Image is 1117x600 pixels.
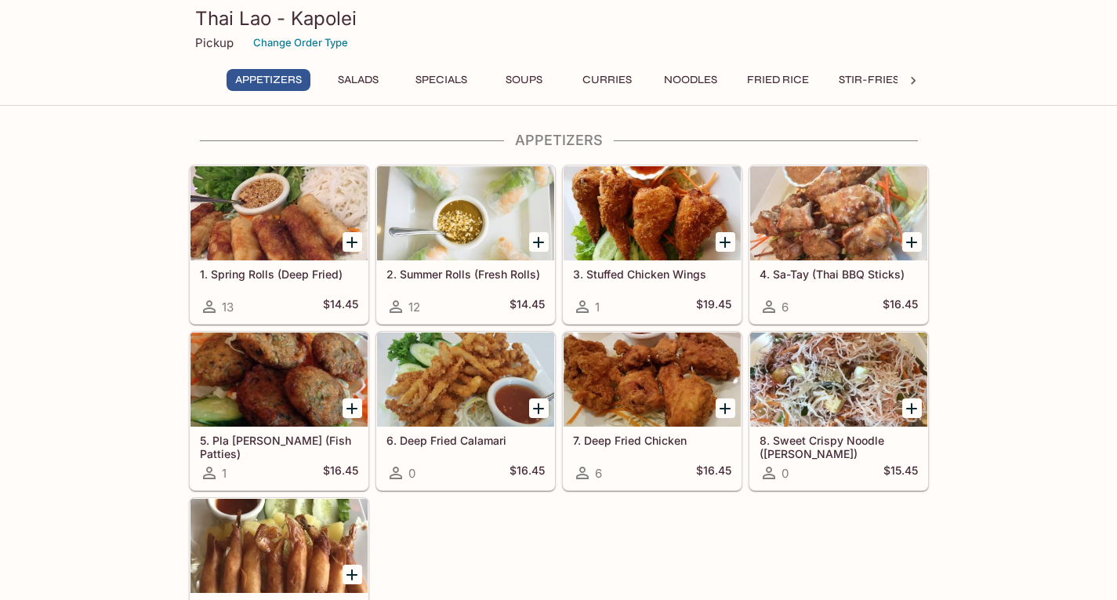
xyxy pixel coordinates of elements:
h5: $16.45 [510,464,545,482]
button: Fried Rice [738,69,818,91]
p: Pickup [195,35,234,50]
button: Stir-Fries [830,69,908,91]
button: Add 9. Kung Tod [343,565,362,584]
a: 8. Sweet Crispy Noodle ([PERSON_NAME])0$15.45 [749,332,928,490]
h5: $14.45 [323,297,358,316]
span: 0 [408,466,415,481]
button: Specials [406,69,477,91]
a: 4. Sa-Tay (Thai BBQ Sticks)6$16.45 [749,165,928,324]
button: Add 5. Pla Tod Mun (Fish Patties) [343,398,362,418]
h5: $16.45 [883,297,918,316]
span: 13 [222,300,234,315]
a: 5. Pla [PERSON_NAME] (Fish Patties)1$16.45 [190,332,368,490]
button: Add 3. Stuffed Chicken Wings [716,232,735,252]
a: 6. Deep Fried Calamari0$16.45 [376,332,555,490]
button: Add 6. Deep Fried Calamari [529,398,549,418]
button: Add 8. Sweet Crispy Noodle (Mee-Krob) [902,398,922,418]
h5: 6. Deep Fried Calamari [386,434,545,447]
h5: $16.45 [323,464,358,482]
h5: $15.45 [883,464,918,482]
h5: $19.45 [696,297,731,316]
div: 2. Summer Rolls (Fresh Rolls) [377,166,554,260]
button: Add 2. Summer Rolls (Fresh Rolls) [529,232,549,252]
h5: $14.45 [510,297,545,316]
h5: 3. Stuffed Chicken Wings [573,267,731,281]
div: 6. Deep Fried Calamari [377,333,554,427]
button: Add 7. Deep Fried Chicken [716,398,735,418]
button: Add 1. Spring Rolls (Deep Fried) [343,232,362,252]
button: Curries [572,69,643,91]
span: 1 [595,300,600,315]
div: 5. Pla Tod Mun (Fish Patties) [190,333,368,427]
button: Add 4. Sa-Tay (Thai BBQ Sticks) [902,232,922,252]
h5: 4. Sa-Tay (Thai BBQ Sticks) [760,267,918,281]
span: 6 [595,466,602,481]
a: 1. Spring Rolls (Deep Fried)13$14.45 [190,165,368,324]
h3: Thai Lao - Kapolei [195,6,923,31]
a: 7. Deep Fried Chicken6$16.45 [563,332,742,490]
button: Change Order Type [246,31,355,55]
div: 8. Sweet Crispy Noodle (Mee-Krob) [750,333,927,427]
span: 12 [408,300,420,315]
h5: 8. Sweet Crispy Noodle ([PERSON_NAME]) [760,434,918,460]
h5: 7. Deep Fried Chicken [573,434,731,447]
h4: Appetizers [189,132,929,149]
span: 6 [782,300,789,315]
div: 4. Sa-Tay (Thai BBQ Sticks) [750,166,927,260]
button: Soups [489,69,560,91]
h5: 1. Spring Rolls (Deep Fried) [200,267,358,281]
button: Salads [323,69,393,91]
span: 0 [782,466,789,481]
h5: 2. Summer Rolls (Fresh Rolls) [386,267,545,281]
a: 2. Summer Rolls (Fresh Rolls)12$14.45 [376,165,555,324]
span: 1 [222,466,227,481]
h5: $16.45 [696,464,731,482]
button: Appetizers [227,69,310,91]
button: Noodles [655,69,726,91]
div: 3. Stuffed Chicken Wings [564,166,741,260]
div: 9. Kung Tod [190,499,368,593]
div: 7. Deep Fried Chicken [564,333,741,427]
a: 3. Stuffed Chicken Wings1$19.45 [563,165,742,324]
div: 1. Spring Rolls (Deep Fried) [190,166,368,260]
h5: 5. Pla [PERSON_NAME] (Fish Patties) [200,434,358,460]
